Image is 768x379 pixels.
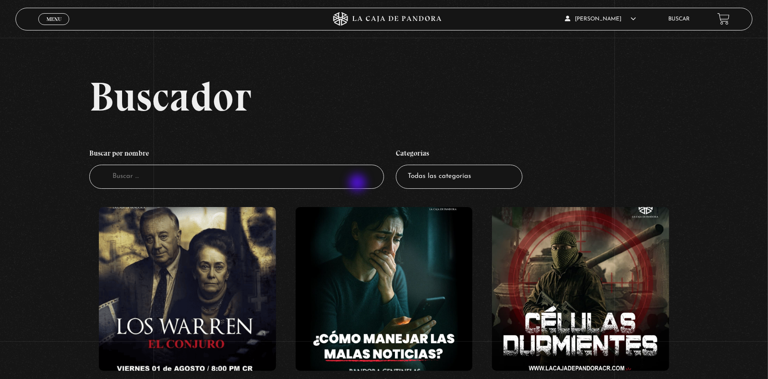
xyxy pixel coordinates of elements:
[669,16,690,22] a: Buscar
[89,76,753,117] h2: Buscador
[396,144,522,165] h4: Categorías
[89,144,384,165] h4: Buscar por nombre
[43,24,65,30] span: Cerrar
[565,16,636,22] span: [PERSON_NAME]
[46,16,61,22] span: Menu
[717,13,730,25] a: View your shopping cart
